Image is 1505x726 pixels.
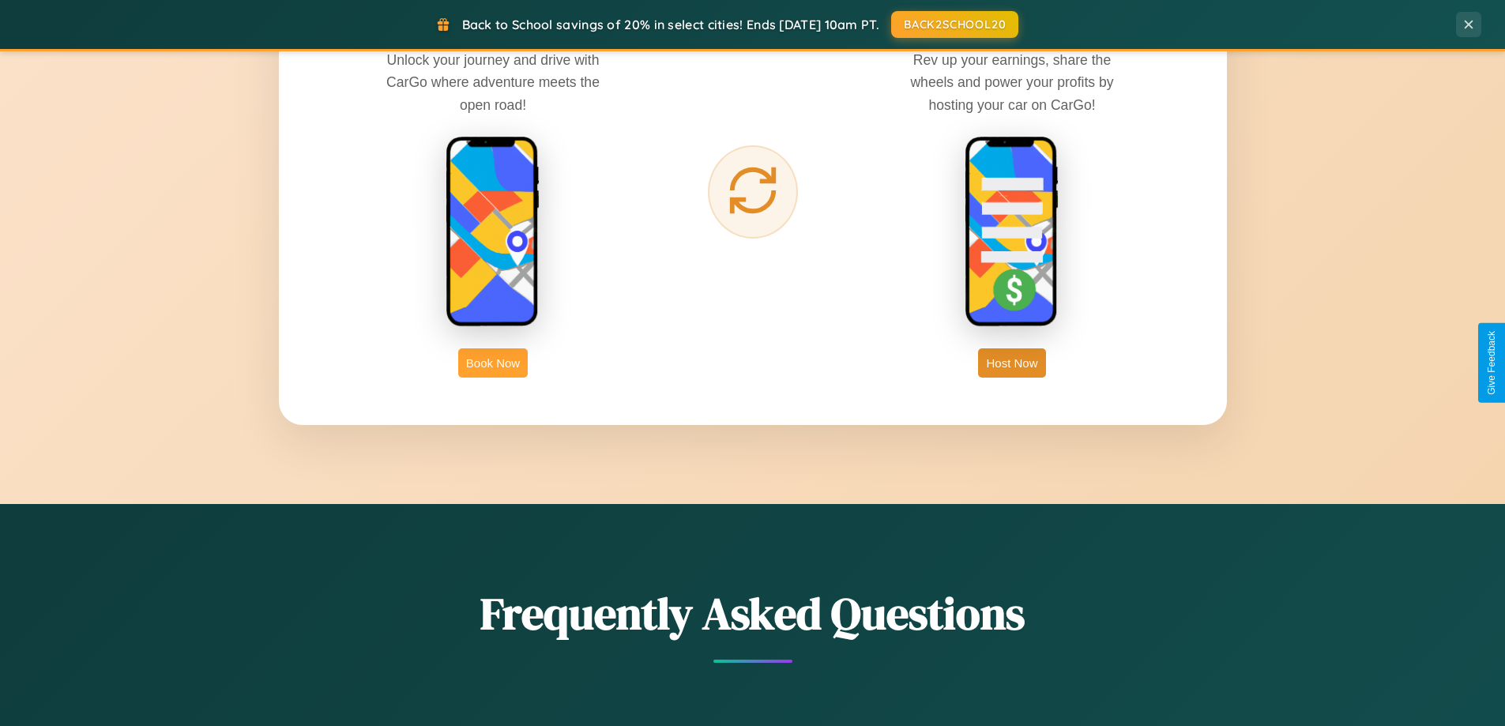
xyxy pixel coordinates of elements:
img: host phone [965,136,1059,329]
button: BACK2SCHOOL20 [891,11,1018,38]
h2: Frequently Asked Questions [279,583,1227,644]
img: rent phone [446,136,540,329]
div: Give Feedback [1486,331,1497,395]
span: Back to School savings of 20% in select cities! Ends [DATE] 10am PT. [462,17,879,32]
button: Book Now [458,348,528,378]
p: Unlock your journey and drive with CarGo where adventure meets the open road! [374,49,611,115]
button: Host Now [978,348,1045,378]
p: Rev up your earnings, share the wheels and power your profits by hosting your car on CarGo! [894,49,1131,115]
